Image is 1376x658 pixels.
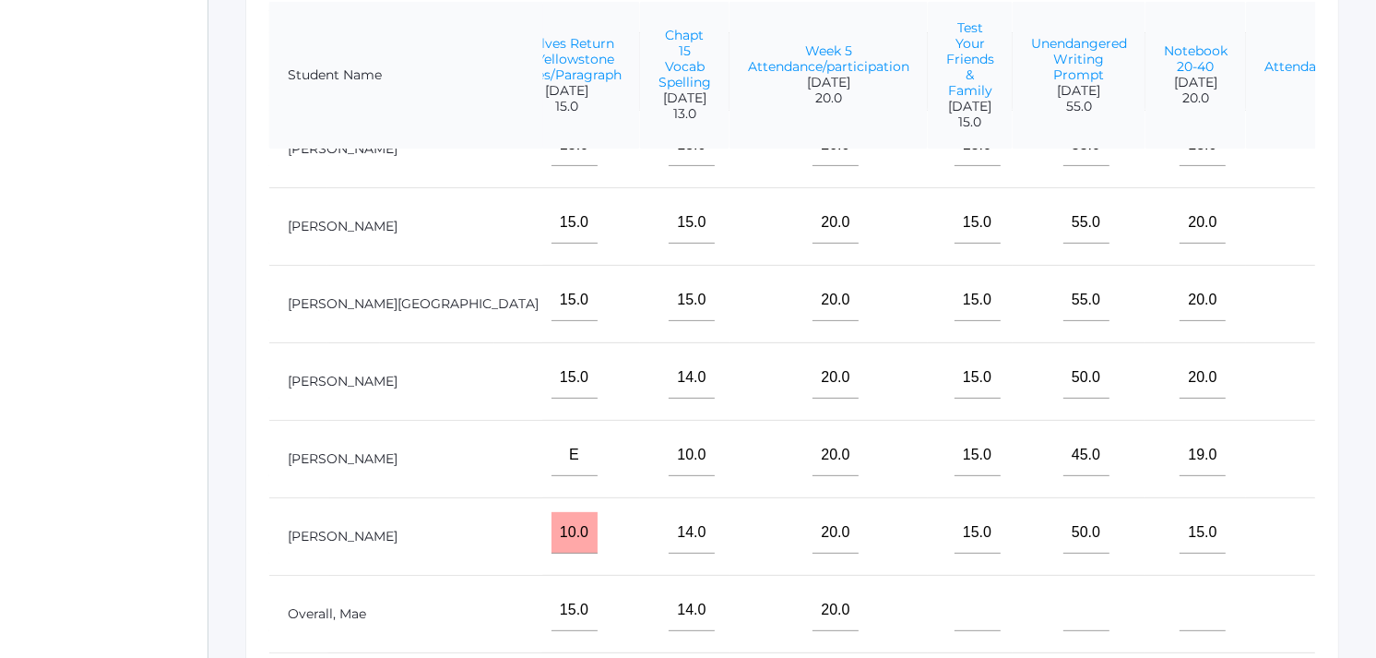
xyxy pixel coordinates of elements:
span: [DATE] [946,99,994,114]
a: Overall, Mae [288,605,366,622]
a: Week 5 Attendance/participation [748,42,909,75]
a: Unendangered Writing Prompt [1031,35,1127,83]
a: [PERSON_NAME] [288,528,397,544]
span: [DATE] [1164,75,1228,90]
a: [PERSON_NAME] [288,450,397,467]
span: 20.0 [1164,90,1228,106]
a: Notebook 20-40 [1164,42,1228,75]
a: Wolves Return to Yellowstone Notes/Paragraph [513,35,622,83]
span: [DATE] [1031,83,1127,99]
span: [DATE] [658,90,711,106]
span: [DATE] [748,75,909,90]
span: 15.0 [513,99,622,114]
a: [PERSON_NAME] [288,218,397,234]
th: Student Name [269,2,543,150]
a: [PERSON_NAME] [288,373,397,389]
span: 20.0 [748,90,909,106]
span: [DATE] [513,83,622,99]
a: [PERSON_NAME][GEOGRAPHIC_DATA] [288,295,539,312]
a: Test Your Friends & Family [946,19,994,99]
span: 55.0 [1031,99,1127,114]
span: 15.0 [946,114,994,130]
span: 13.0 [658,106,711,122]
a: Chapt 15 Vocab Spelling [658,27,711,90]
